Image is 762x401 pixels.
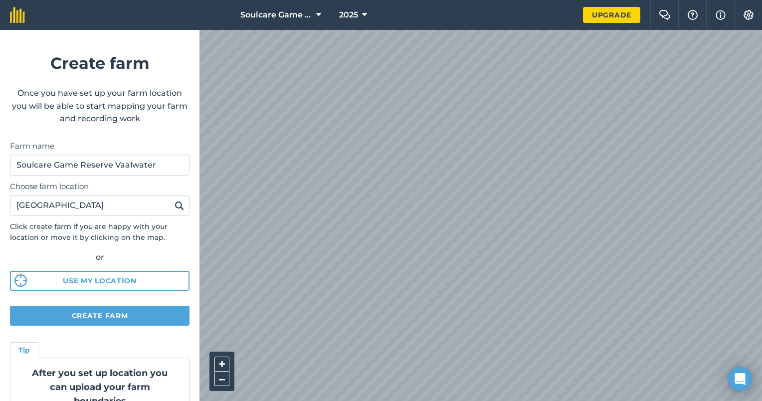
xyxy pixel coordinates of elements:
[10,271,190,291] button: Use my location
[743,10,755,20] img: A cog icon
[687,10,699,20] img: A question mark icon
[10,306,190,326] button: Create farm
[10,221,190,243] p: Click create farm if you are happy with your location or move it by clicking on the map.
[10,140,190,152] label: Farm name
[10,181,190,193] label: Choose farm location
[728,367,752,391] div: Open Intercom Messenger
[240,9,312,21] span: Soulcare Game Reserve
[659,10,671,20] img: Two speech bubbles overlapping with the left bubble in the forefront
[10,251,190,264] div: or
[10,50,190,76] h1: Create farm
[10,195,190,216] input: Enter your farm’s address
[716,9,726,21] img: svg+xml;base64,PHN2ZyB4bWxucz0iaHR0cDovL3d3dy53My5vcmcvMjAwMC9zdmciIHdpZHRoPSIxNyIgaGVpZ2h0PSIxNy...
[583,7,640,23] a: Upgrade
[10,87,190,125] p: Once you have set up your farm location you will be able to start mapping your farm and recording...
[339,9,358,21] span: 2025
[214,372,229,386] button: –
[175,200,184,211] img: svg+xml;base64,PHN2ZyB4bWxucz0iaHR0cDovL3d3dy53My5vcmcvMjAwMC9zdmciIHdpZHRoPSIxOSIgaGVpZ2h0PSIyNC...
[14,274,27,287] img: svg%3e
[214,357,229,372] button: +
[18,345,30,356] h4: Tip
[10,155,190,176] input: Farm name
[10,7,25,23] img: fieldmargin Logo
